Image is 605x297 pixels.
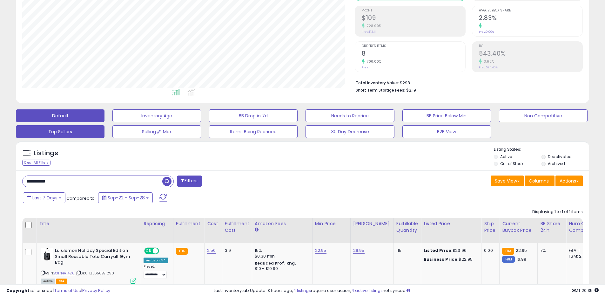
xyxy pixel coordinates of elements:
span: Ordered Items [362,45,465,48]
button: Last 7 Days [23,192,65,203]
button: Needs to Reprice [306,109,394,122]
div: Amazon AI * [144,258,168,263]
div: 7% [540,248,561,253]
div: $0.30 min [255,253,307,259]
button: Non Competitive [499,109,588,122]
button: Columns [525,176,555,186]
div: BB Share 24h. [540,220,563,234]
div: Repricing [144,220,171,227]
b: Listed Price: [424,247,453,253]
img: 31LpL03F54L._SL40_.jpg [41,248,53,260]
small: FBA [502,248,514,255]
h2: 8 [362,50,465,59]
small: 700.00% [365,59,381,64]
div: Fulfillment [176,220,202,227]
div: $22.95 [424,257,476,262]
div: 3.9 [225,248,247,253]
div: Preset: [144,265,168,279]
div: $23.96 [424,248,476,253]
button: BB Drop in 7d [209,109,298,122]
b: Short Term Storage Fees: [356,87,405,93]
button: Default [16,109,104,122]
small: Prev: 1 [362,66,370,69]
div: 115 [396,248,416,253]
div: Min Price [315,220,348,227]
button: Actions [555,176,583,186]
a: Privacy Policy [82,287,110,294]
label: Archived [548,161,565,166]
a: 4 listings [293,287,311,294]
a: Terms of Use [54,287,81,294]
p: Listing States: [494,147,589,153]
div: FBM: 2 [569,253,590,259]
span: OFF [158,248,168,254]
small: FBM [502,256,514,263]
button: 30 Day Decrease [306,125,394,138]
small: Prev: 524.40% [479,66,498,69]
b: Total Inventory Value: [356,80,399,86]
small: Amazon Fees. [255,227,259,233]
div: ASIN: [41,248,136,283]
span: FBA [56,279,67,284]
button: Save View [491,176,524,186]
button: Inventory Age [112,109,201,122]
small: 3.62% [482,59,494,64]
button: Selling @ Max [112,125,201,138]
span: Compared to: [66,195,96,201]
div: Num of Comp. [569,220,592,234]
button: Items Being Repriced [209,125,298,138]
button: B2B View [402,125,491,138]
span: Last 7 Days [32,195,57,201]
span: Sep-22 - Sep-28 [108,195,145,201]
span: Columns [529,178,549,184]
div: 15% [255,248,307,253]
a: 4 active listings [351,287,383,294]
strong: Copyright [6,287,30,294]
button: Sep-22 - Sep-28 [98,192,153,203]
label: Active [500,154,512,159]
small: FBA [176,248,188,255]
a: 29.95 [353,247,365,254]
label: Out of Stock [500,161,523,166]
div: Title [39,220,138,227]
div: Listed Price [424,220,479,227]
a: 2.50 [207,247,216,254]
h5: Listings [34,149,58,158]
li: $298 [356,79,578,86]
span: 16.99 [516,256,527,262]
h2: 543.40% [479,50,582,59]
div: Clear All Filters [22,160,50,166]
div: Fulfillable Quantity [396,220,418,234]
span: 22.95 [516,247,527,253]
span: Avg. Buybox Share [479,9,582,12]
span: Profit [362,9,465,12]
div: Fulfillment Cost [225,220,249,234]
div: FBA: 1 [569,248,590,253]
div: Displaying 1 to 1 of 1 items [532,209,583,215]
button: Top Sellers [16,125,104,138]
div: Cost [207,220,219,227]
b: Reduced Prof. Rng. [255,260,296,266]
span: | SKU: LLL650BE1290 [76,271,114,276]
div: Ship Price [484,220,497,234]
a: B01N4AT420 [54,271,75,276]
span: ON [145,248,153,254]
div: Current Buybox Price [502,220,535,234]
h2: 2.83% [479,14,582,23]
div: 0.00 [484,248,494,253]
a: 22.95 [315,247,326,254]
span: 2025-10-6 20:35 GMT [572,287,599,294]
label: Deactivated [548,154,572,159]
small: Prev: $13.11 [362,30,376,34]
div: Last InventoryLab Update: 3 hours ago, require user action, not synced. [214,288,599,294]
b: Lululemon Holiday Special Edition Small Reusable Tote Carryall Gym Bag [55,248,132,267]
h2: $109 [362,14,465,23]
div: [PERSON_NAME] [353,220,391,227]
span: ROI [479,45,582,48]
small: 728.99% [365,24,381,28]
button: BB Price Below Min [402,109,491,122]
span: $2.19 [406,87,416,93]
button: Filters [177,176,202,187]
div: Amazon Fees [255,220,310,227]
div: $10 - $10.90 [255,266,307,272]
